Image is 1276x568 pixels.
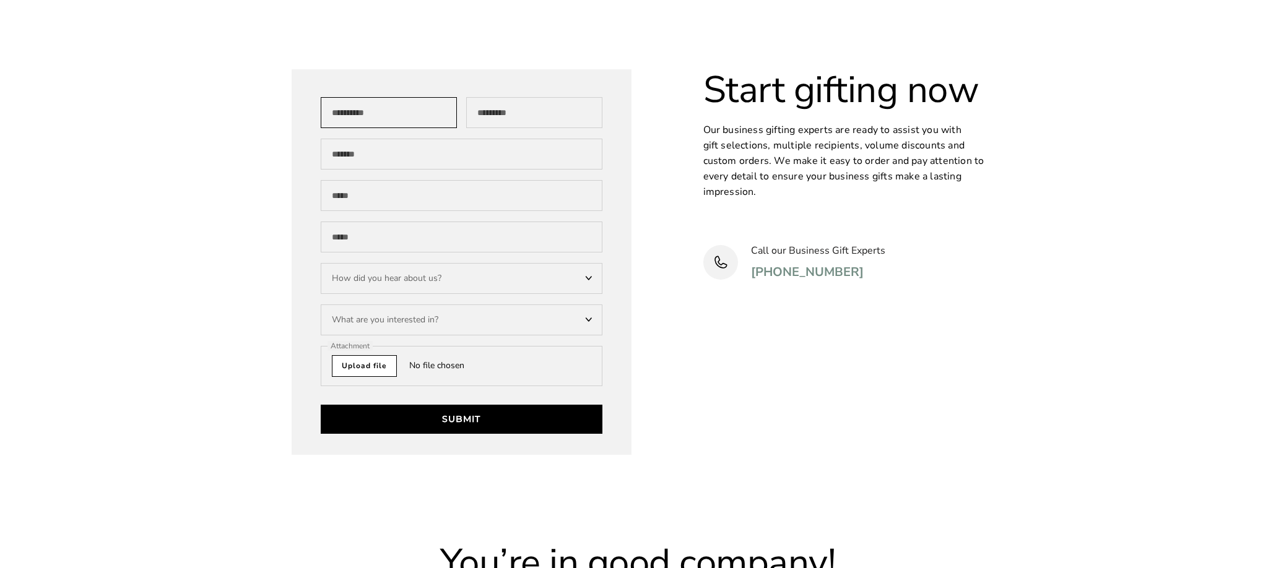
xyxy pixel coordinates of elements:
[332,355,397,377] span: Upload file
[703,69,985,110] h2: Start gifting now
[409,359,477,372] span: No file chosen
[751,262,864,282] a: [PHONE_NUMBER]
[321,304,602,335] div: What are you interested in?
[713,254,729,270] img: Phone
[703,123,985,200] p: Our business gifting experts are ready to assist you with gift selections, multiple recipients, v...
[321,263,602,294] div: How did you hear about us?
[751,243,885,259] p: Call our Business Gift Experts
[321,405,602,434] button: Submit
